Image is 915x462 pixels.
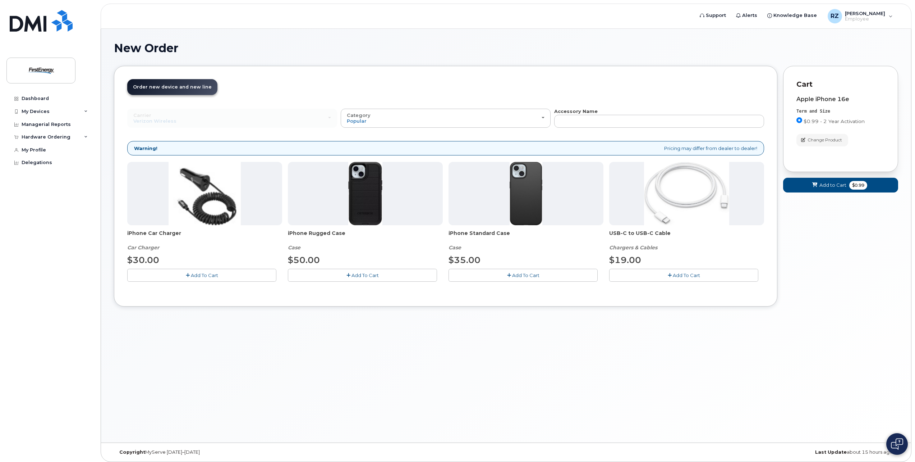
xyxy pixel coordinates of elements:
span: $50.00 [288,255,320,265]
span: iPhone Standard Case [449,230,603,244]
button: Add To Cart [127,269,276,281]
span: Category [347,112,371,118]
span: Add To Cart [673,272,700,278]
p: Cart [796,79,885,90]
strong: Warning! [134,145,157,152]
em: Case [449,244,461,251]
strong: Accessory Name [554,108,598,114]
span: $0.99 - 2 Year Activation [804,118,865,124]
span: Change Product [808,137,842,143]
div: iPhone Standard Case [449,230,603,251]
span: iPhone Car Charger [127,230,282,244]
img: Symmetry.jpg [510,162,542,225]
span: Popular [347,118,367,124]
span: Add To Cart [351,272,379,278]
span: Add To Cart [191,272,218,278]
img: iphonesecg.jpg [169,162,241,225]
span: $19.00 [609,255,641,265]
div: MyServe [DATE]–[DATE] [114,449,375,455]
span: Add to Cart [819,182,846,189]
div: Term and Size [796,108,885,114]
h1: New Order [114,42,898,54]
span: Order new device and new line [133,84,212,90]
div: USB-C to USB-C Cable [609,230,764,251]
button: Category Popular [341,109,551,127]
button: Add To Cart [449,269,598,281]
span: iPhone Rugged Case [288,230,443,244]
img: Open chat [891,438,903,450]
input: $0.99 - 2 Year Activation [796,117,802,123]
div: Pricing may differ from dealer to dealer! [127,141,764,156]
div: iPhone Rugged Case [288,230,443,251]
img: USB-C.jpg [644,162,729,225]
span: USB-C to USB-C Cable [609,230,764,244]
em: Car Charger [127,244,159,251]
button: Add To Cart [288,269,437,281]
button: Change Product [796,134,848,146]
em: Chargers & Cables [609,244,657,251]
div: iPhone Car Charger [127,230,282,251]
button: Add to Cart $0.99 [783,178,898,192]
button: Add To Cart [609,269,758,281]
span: $0.99 [849,181,867,190]
strong: Copyright [119,449,145,455]
span: $35.00 [449,255,481,265]
span: $30.00 [127,255,159,265]
img: Defender.jpg [348,162,382,225]
span: Add To Cart [512,272,539,278]
div: Apple iPhone 16e [796,96,885,103]
strong: Last Update [815,449,847,455]
em: Case [288,244,300,251]
div: about 15 hours ago [637,449,898,455]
